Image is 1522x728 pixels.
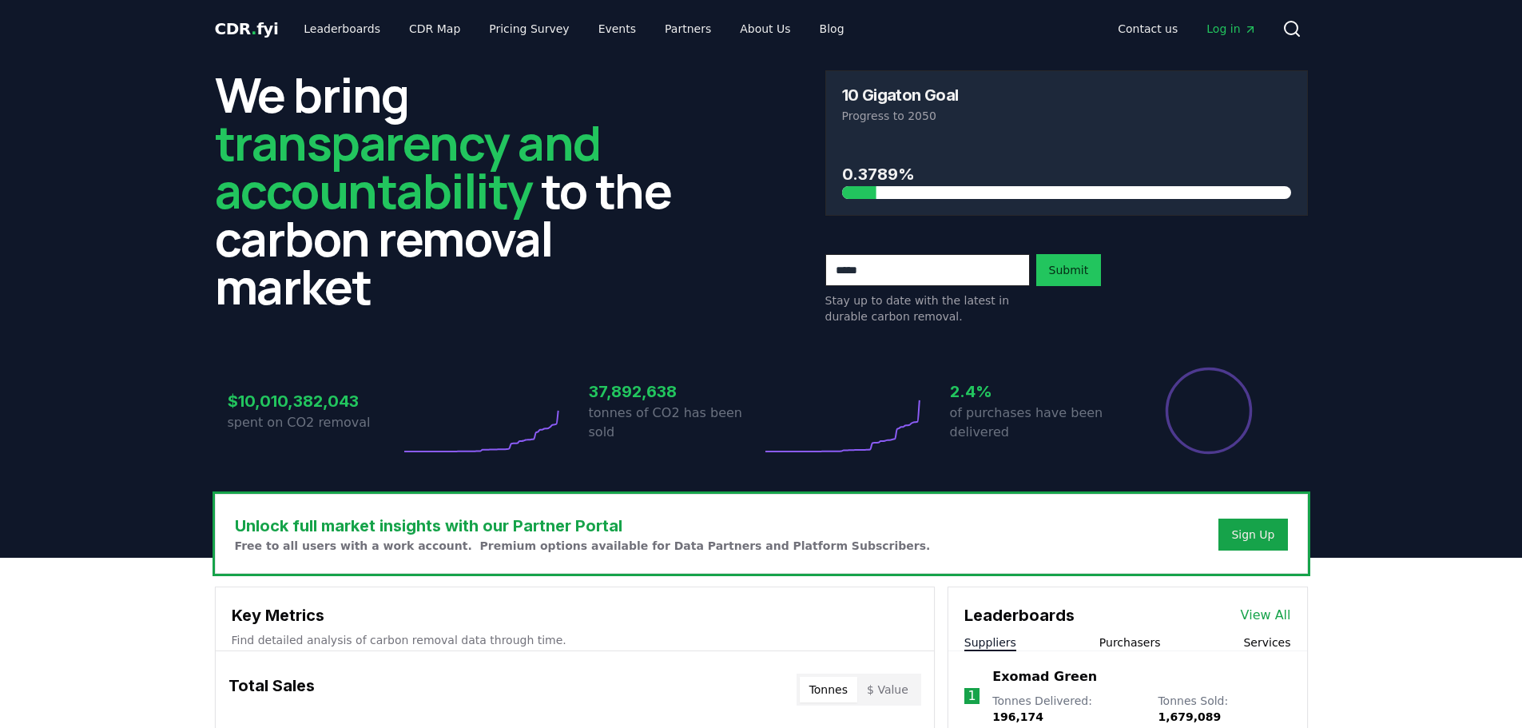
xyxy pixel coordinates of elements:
button: Sign Up [1218,519,1287,551]
p: tonnes of CO2 has been sold [589,404,761,442]
nav: Main [1105,14,1269,43]
p: of purchases have been delivered [950,404,1123,442]
a: Sign Up [1231,527,1274,543]
h2: We bring to the carbon removal market [215,70,697,310]
a: Pricing Survey [476,14,582,43]
a: Blog [807,14,857,43]
button: Tonnes [800,677,857,702]
h3: Unlock full market insights with our Partner Portal [235,514,931,538]
a: Log in [1194,14,1269,43]
button: Submit [1036,254,1102,286]
a: Partners [652,14,724,43]
h3: 37,892,638 [589,380,761,404]
p: Tonnes Delivered : [992,693,1142,725]
h3: Key Metrics [232,603,918,627]
span: CDR fyi [215,19,279,38]
span: 196,174 [992,710,1043,723]
a: CDR Map [396,14,473,43]
p: Free to all users with a work account. Premium options available for Data Partners and Platform S... [235,538,931,554]
p: Tonnes Sold : [1158,693,1290,725]
p: Stay up to date with the latest in durable carbon removal. [825,292,1030,324]
a: Contact us [1105,14,1190,43]
div: Percentage of sales delivered [1164,366,1254,455]
nav: Main [291,14,856,43]
button: Suppliers [964,635,1016,650]
p: spent on CO2 removal [228,413,400,432]
h3: 2.4% [950,380,1123,404]
span: transparency and accountability [215,109,601,223]
h3: Total Sales [228,674,315,706]
button: $ Value [857,677,918,702]
button: Services [1243,635,1290,650]
span: 1,679,089 [1158,710,1221,723]
p: Progress to 2050 [842,108,1291,124]
button: Purchasers [1099,635,1161,650]
p: Find detailed analysis of carbon removal data through time. [232,632,918,648]
p: 1 [968,686,976,706]
a: Leaderboards [291,14,393,43]
a: About Us [727,14,803,43]
span: . [251,19,256,38]
h3: Leaderboards [964,603,1075,627]
a: Exomad Green [992,667,1097,686]
a: Events [586,14,649,43]
h3: $10,010,382,043 [228,389,400,413]
span: Log in [1206,21,1256,37]
h3: 10 Gigaton Goal [842,87,959,103]
a: CDR.fyi [215,18,279,40]
a: View All [1241,606,1291,625]
h3: 0.3789% [842,162,1291,186]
